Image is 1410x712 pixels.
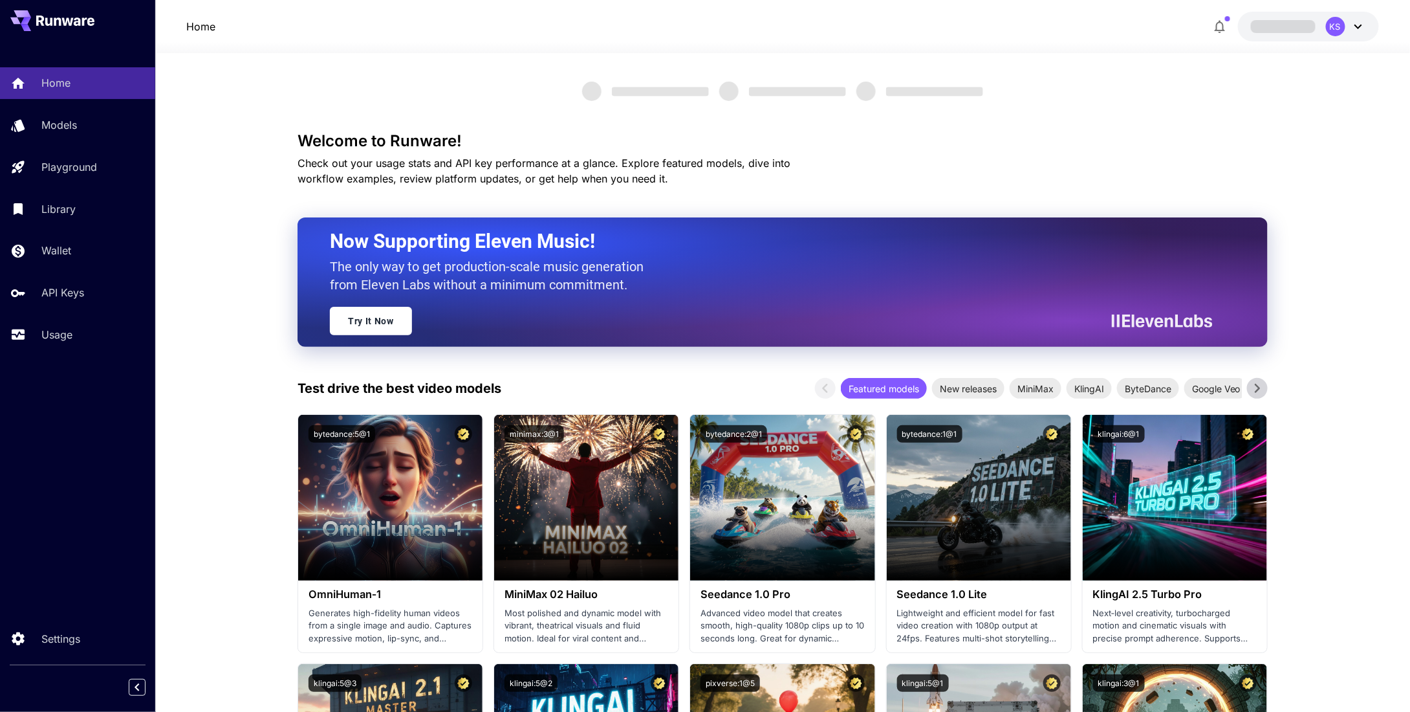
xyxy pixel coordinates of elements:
[1010,382,1061,395] span: MiniMax
[309,425,375,443] button: bytedance:5@1
[700,674,760,692] button: pixverse:1@5
[651,674,668,692] button: Certified Model – Vetted for best performance and includes a commercial license.
[298,415,483,581] img: alt
[187,19,216,34] nav: breadcrumb
[1093,588,1257,601] h3: KlingAI 2.5 Turbo Pro
[1117,378,1179,399] div: ByteDance
[1239,425,1257,443] button: Certified Model – Vetted for best performance and includes a commercial license.
[1067,382,1112,395] span: KlingAI
[700,588,864,601] h3: Seedance 1.0 Pro
[1238,12,1379,41] button: KS
[932,382,1004,395] span: New releases
[1093,607,1257,645] p: Next‑level creativity, turbocharged motion and cinematic visuals with precise prompt adherence. S...
[41,159,97,175] p: Playground
[1010,378,1061,399] div: MiniMax
[841,382,927,395] span: Featured models
[504,607,668,645] p: Most polished and dynamic model with vibrant, theatrical visuals and fluid motion. Ideal for vira...
[841,378,927,399] div: Featured models
[847,425,865,443] button: Certified Model – Vetted for best performance and includes a commercial license.
[847,674,865,692] button: Certified Model – Vetted for best performance and includes a commercial license.
[651,425,668,443] button: Certified Model – Vetted for best performance and includes a commercial license.
[897,425,962,443] button: bytedance:1@1
[298,157,790,185] span: Check out your usage stats and API key performance at a glance. Explore featured models, dive int...
[330,229,1203,254] h2: Now Supporting Eleven Music!
[690,415,874,581] img: alt
[41,117,77,133] p: Models
[41,75,70,91] p: Home
[700,425,767,443] button: bytedance:2@1
[897,588,1061,601] h3: Seedance 1.0 Lite
[187,19,216,34] a: Home
[138,676,155,699] div: Collapse sidebar
[41,201,76,217] p: Library
[1093,674,1145,692] button: klingai:3@1
[504,674,558,692] button: klingai:5@2
[1083,415,1267,581] img: alt
[298,379,501,398] p: Test drive the best video models
[494,415,678,581] img: alt
[897,674,949,692] button: klingai:5@1
[455,674,472,692] button: Certified Model – Vetted for best performance and includes a commercial license.
[455,425,472,443] button: Certified Model – Vetted for best performance and includes a commercial license.
[1184,382,1248,395] span: Google Veo
[309,588,472,601] h3: OmniHuman‑1
[504,588,668,601] h3: MiniMax 02 Hailuo
[1326,17,1345,36] div: KS
[700,607,864,645] p: Advanced video model that creates smooth, high-quality 1080p clips up to 10 seconds long. Great f...
[309,607,472,645] p: Generates high-fidelity human videos from a single image and audio. Captures expressive motion, l...
[1184,378,1248,399] div: Google Veo
[1117,382,1179,395] span: ByteDance
[41,285,84,300] p: API Keys
[887,415,1071,581] img: alt
[1093,425,1145,443] button: klingai:6@1
[1043,674,1061,692] button: Certified Model – Vetted for best performance and includes a commercial license.
[504,425,564,443] button: minimax:3@1
[932,378,1004,399] div: New releases
[1043,425,1061,443] button: Certified Model – Vetted for best performance and includes a commercial license.
[309,674,362,692] button: klingai:5@3
[129,679,146,696] button: Collapse sidebar
[1239,674,1257,692] button: Certified Model – Vetted for best performance and includes a commercial license.
[298,132,1268,150] h3: Welcome to Runware!
[330,307,412,335] a: Try It Now
[1067,378,1112,399] div: KlingAI
[41,631,80,647] p: Settings
[897,607,1061,645] p: Lightweight and efficient model for fast video creation with 1080p output at 24fps. Features mult...
[41,243,71,258] p: Wallet
[330,258,653,294] p: The only way to get production-scale music generation from Eleven Labs without a minimum commitment.
[41,327,72,342] p: Usage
